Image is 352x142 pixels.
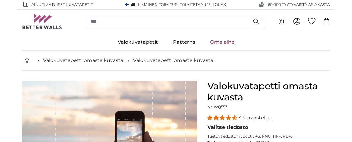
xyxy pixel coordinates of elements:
span: Toimitetaan 13. lokak. [180,2,227,7]
img: Suomi [125,3,129,7]
button: (fi) [273,16,289,27]
a: Oma aihe [203,34,242,50]
span: Ilmainen toimitus! [138,2,178,7]
p: Tuetut tiedostomuodot JPG, PNG, TIFF, PDF. [207,134,330,139]
span: 60 000 TYYTYVÄISTÄ ASIAKASTA [268,2,330,7]
span: 43 arvostelua [238,115,272,121]
h1: Valokuvatapetti omasta kuvasta [207,81,330,103]
a: Patterns [165,34,203,50]
span: - [178,2,227,7]
legend: Valitse tiedosto [207,124,330,131]
span: Nr. WQ553 [207,104,228,109]
span: 4.40 stars [207,115,238,121]
a: Valokuvatapetti omasta kuvasta [133,57,213,64]
a: Valokuvatapetit [110,34,165,50]
img: Betterwalls [22,13,62,29]
span: AINUTLAATUISET Kuvatapetit [31,2,93,7]
nav: breadcrumbs [22,51,330,71]
a: Valokuvatapetti omasta kuvasta [43,57,123,64]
